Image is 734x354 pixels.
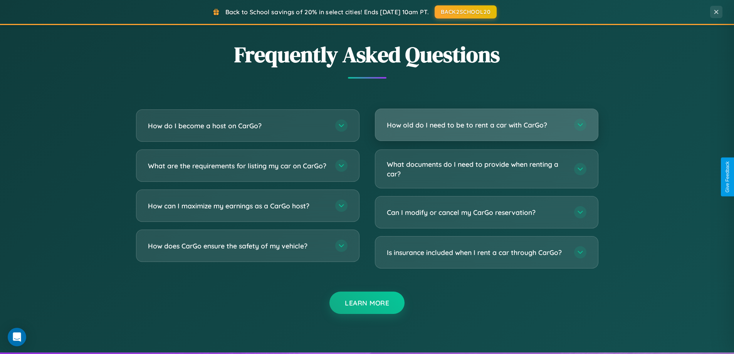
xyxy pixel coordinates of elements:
span: Back to School savings of 20% in select cities! Ends [DATE] 10am PT. [225,8,429,16]
button: BACK2SCHOOL20 [435,5,497,18]
h2: Frequently Asked Questions [136,40,598,69]
div: Open Intercom Messenger [8,328,26,346]
h3: What documents do I need to provide when renting a car? [387,159,566,178]
h3: How can I maximize my earnings as a CarGo host? [148,201,328,211]
div: Give Feedback [725,161,730,193]
h3: Is insurance included when I rent a car through CarGo? [387,248,566,257]
h3: Can I modify or cancel my CarGo reservation? [387,208,566,217]
button: Learn More [329,292,405,314]
h3: How old do I need to be to rent a car with CarGo? [387,120,566,130]
h3: What are the requirements for listing my car on CarGo? [148,161,328,171]
h3: How do I become a host on CarGo? [148,121,328,131]
h3: How does CarGo ensure the safety of my vehicle? [148,241,328,251]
